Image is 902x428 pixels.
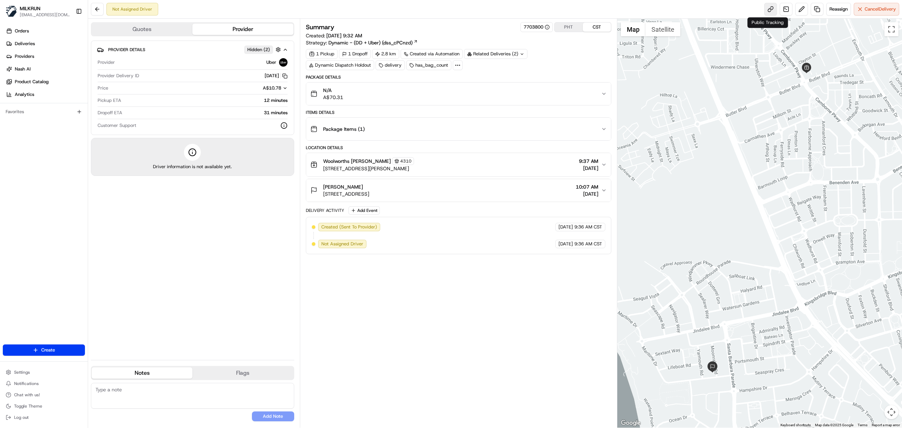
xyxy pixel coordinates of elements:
[15,91,34,98] span: Analytics
[98,97,121,104] span: Pickup ETA
[14,392,40,398] span: Chat with us!
[323,165,414,172] span: [STREET_ADDRESS][PERSON_NAME]
[815,423,853,427] span: Map data ©2025 Google
[306,153,611,176] button: Woolworths [PERSON_NAME]4310[STREET_ADDRESS][PERSON_NAME]9:37 AM[DATE]
[372,49,399,59] div: 2.8 km
[98,85,108,91] span: Price
[826,3,851,16] button: Reassign
[619,418,642,428] a: Open this area in Google Maps (opens a new window)
[15,79,49,85] span: Product Catalog
[3,38,88,49] a: Deliveries
[328,39,418,46] a: Dynamic - (DD + Uber) (dss_cPCnzd)
[524,24,550,30] button: 7703800
[125,110,288,116] div: 31 minutes
[3,390,85,400] button: Chat with us!
[306,24,334,30] h3: Summary
[14,415,29,420] span: Log out
[854,3,899,16] button: CancelDelivery
[576,190,598,197] span: [DATE]
[3,379,85,389] button: Notifications
[108,47,145,53] span: Provider Details
[323,158,391,165] span: Woolworths [PERSON_NAME]
[279,58,288,67] img: uber-new-logo.jpeg
[192,367,293,379] button: Flags
[15,66,31,72] span: Nash AI
[306,82,611,105] button: N/AA$70.31
[266,59,276,66] span: Uber
[41,347,55,353] span: Create
[464,49,527,59] div: Related Deliveries (2)
[829,6,848,12] span: Reassign
[98,110,122,116] span: Dropoff ETA
[306,208,344,213] div: Delivery Activity
[884,22,898,36] button: Toggle fullscreen view
[3,3,73,20] button: MILKRUNMILKRUN[EMAIL_ADDRESS][DOMAIN_NAME]
[3,76,88,87] a: Product Catalog
[20,12,70,18] button: [EMAIL_ADDRESS][DOMAIN_NAME]
[153,164,232,170] span: Driver information is not available yet.
[323,126,365,133] span: Package Items ( 1 )
[780,423,811,428] button: Keyboard shortcuts
[15,41,35,47] span: Deliveries
[306,74,611,80] div: Package Details
[3,63,88,75] a: Nash AI
[263,85,281,91] span: A$10.78
[92,367,192,379] button: Notes
[3,51,88,62] a: Providers
[306,49,338,59] div: 1 Pickup
[574,224,602,230] span: 9:36 AM CST
[323,183,363,190] span: [PERSON_NAME]
[376,60,405,70] div: delivery
[858,423,867,427] a: Terms (opens in new tab)
[306,110,611,115] div: Items Details
[579,165,598,172] span: [DATE]
[558,224,573,230] span: [DATE]
[621,22,645,36] button: Show street map
[321,241,363,247] span: Not Assigned Driver
[321,224,377,230] span: Created (Sent To Provider)
[306,32,362,39] span: Created:
[14,369,30,375] span: Settings
[15,53,34,60] span: Providers
[124,97,288,104] div: 12 minutes
[306,39,418,46] div: Strategy:
[323,87,343,94] span: N/A
[97,44,288,55] button: Provider DetailsHidden (2)
[14,381,39,386] span: Notifications
[401,49,463,59] a: Created via Automation
[20,5,41,12] button: MILKRUN
[3,89,88,100] a: Analytics
[247,47,270,53] span: Hidden ( 2 )
[339,49,371,59] div: 1 Dropoff
[225,85,288,91] button: A$10.78
[400,158,412,164] span: 4310
[98,59,115,66] span: Provider
[3,367,85,377] button: Settings
[265,73,288,79] button: [DATE]
[3,106,85,117] div: Favorites
[323,94,343,101] span: A$70.31
[98,73,139,79] span: Provider Delivery ID
[15,28,29,34] span: Orders
[3,401,85,411] button: Toggle Theme
[306,60,374,70] div: Dynamic Dispatch Holdout
[558,241,573,247] span: [DATE]
[576,183,598,190] span: 10:07 AM
[323,190,369,197] span: [STREET_ADDRESS]
[583,23,611,32] button: CST
[884,405,898,419] button: Map camera controls
[3,25,88,37] a: Orders
[574,241,602,247] span: 9:36 AM CST
[348,206,380,215] button: Add Event
[865,6,896,12] span: Cancel Delivery
[579,158,598,165] span: 9:37 AM
[555,23,583,32] button: PHT
[645,22,680,36] button: Show satellite imagery
[619,418,642,428] img: Google
[306,179,611,202] button: [PERSON_NAME][STREET_ADDRESS]10:07 AM[DATE]
[244,45,283,54] button: Hidden (2)
[326,32,362,39] span: [DATE] 9:32 AM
